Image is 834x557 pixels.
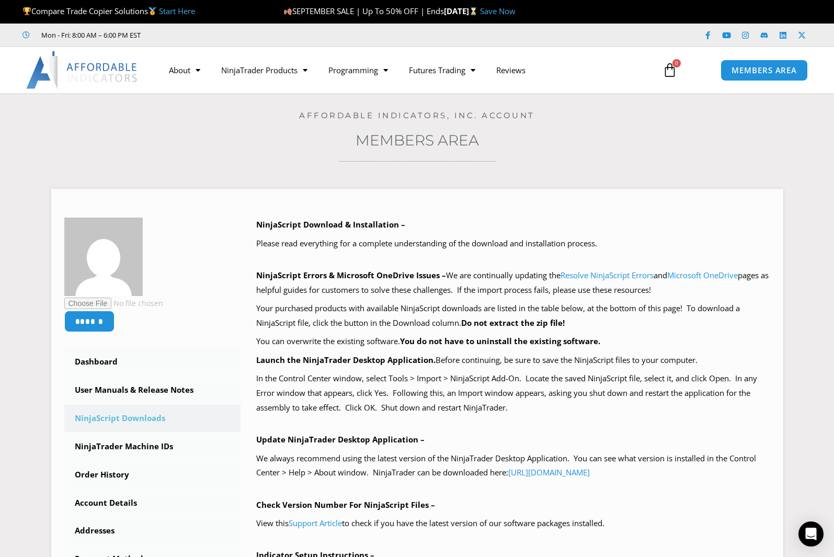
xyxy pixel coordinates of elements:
[256,353,770,368] p: Before continuing, be sure to save the NinjaScript files to your computer.
[508,467,590,478] a: [URL][DOMAIN_NAME]
[667,270,738,280] a: Microsoft OneDrive
[64,348,241,376] a: Dashboard
[256,434,425,445] b: Update NinjaTrader Desktop Application –
[256,236,770,251] p: Please read everything for a complete understanding of the download and installation process.
[158,58,650,82] nav: Menu
[283,6,444,16] span: SEPTEMBER SALE | Up To 50% OFF | Ends
[318,58,398,82] a: Programming
[256,451,770,481] p: We always recommend using the latest version of the NinjaTrader Desktop Application. You can see ...
[155,30,312,40] iframe: Customer reviews powered by Trustpilot
[289,518,342,528] a: Support Article
[470,7,477,15] img: ⌛
[444,6,480,16] strong: [DATE]
[256,334,770,349] p: You can overwrite the existing software.
[284,7,292,15] img: 🍂
[480,6,516,16] a: Save Now
[721,60,808,81] a: MEMBERS AREA
[158,58,211,82] a: About
[64,517,241,544] a: Addresses
[256,268,770,298] p: We are continually updating the and pages as helpful guides for customers to solve these challeng...
[400,336,600,346] b: You do not have to uninstall the existing software.
[256,355,436,365] b: Launch the NinjaTrader Desktop Application.
[148,7,156,15] img: 🥇
[299,110,535,120] a: Affordable Indicators, Inc. Account
[39,29,141,41] span: Mon - Fri: 8:00 AM – 6:00 PM EST
[64,490,241,517] a: Account Details
[256,516,770,531] p: View this to check if you have the latest version of our software packages installed.
[211,58,318,82] a: NinjaTrader Products
[256,499,435,510] b: Check Version Number For NinjaScript Files –
[461,317,565,328] b: Do not extract the zip file!
[64,461,241,488] a: Order History
[647,55,693,85] a: 0
[732,66,797,74] span: MEMBERS AREA
[256,371,770,415] p: In the Control Center window, select Tools > Import > NinjaScript Add-On. Locate the saved NinjaS...
[64,377,241,404] a: User Manuals & Release Notes
[356,131,479,149] a: Members Area
[23,7,31,15] img: 🏆
[26,51,139,89] img: LogoAI | Affordable Indicators – NinjaTrader
[672,59,681,67] span: 0
[486,58,536,82] a: Reviews
[256,270,446,280] b: NinjaScript Errors & Microsoft OneDrive Issues –
[22,6,195,16] span: Compare Trade Copier Solutions
[798,521,824,547] div: Open Intercom Messenger
[256,219,405,230] b: NinjaScript Download & Installation –
[64,405,241,432] a: NinjaScript Downloads
[159,6,195,16] a: Start Here
[64,218,143,296] img: 05918f8969017b6887ee563b935a59a1a085b8c871dde85f2774fb1b38d18ebc
[64,433,241,460] a: NinjaTrader Machine IDs
[256,301,770,331] p: Your purchased products with available NinjaScript downloads are listed in the table below, at th...
[398,58,486,82] a: Futures Trading
[561,270,654,280] a: Resolve NinjaScript Errors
